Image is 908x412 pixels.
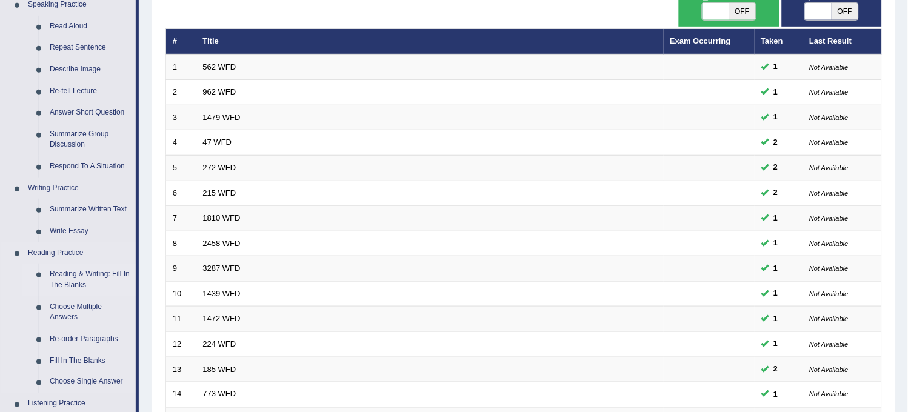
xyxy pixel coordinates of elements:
a: Fill In The Blanks [44,350,136,372]
th: # [166,29,196,55]
a: 1810 WFD [203,213,241,222]
small: Not Available [810,214,849,222]
a: Reading Practice [22,242,136,264]
span: You can still take this question [769,86,783,99]
a: Summarize Written Text [44,199,136,221]
td: 12 [166,331,196,357]
a: 1472 WFD [203,314,241,323]
td: 14 [166,382,196,408]
small: Not Available [810,265,849,272]
a: Describe Image [44,59,136,81]
small: Not Available [810,366,849,373]
span: You can still take this question [769,161,783,174]
small: Not Available [810,391,849,398]
span: OFF [832,3,858,20]
td: 7 [166,206,196,231]
small: Not Available [810,290,849,297]
span: You can still take this question [769,287,783,300]
td: 3 [166,105,196,130]
a: Summarize Group Discussion [44,124,136,156]
a: 2458 WFD [203,239,241,248]
small: Not Available [810,315,849,322]
td: 13 [166,357,196,382]
a: Repeat Sentence [44,37,136,59]
td: 10 [166,281,196,307]
a: 185 WFD [203,365,236,374]
a: Exam Occurring [670,36,731,45]
small: Not Available [810,139,849,146]
small: Not Available [810,240,849,247]
a: Write Essay [44,221,136,242]
a: 272 WFD [203,163,236,172]
td: 9 [166,256,196,282]
a: 47 WFD [203,138,232,147]
span: You can still take this question [769,262,783,275]
td: 1 [166,55,196,80]
small: Not Available [810,114,849,121]
td: 2 [166,80,196,105]
span: You can still take this question [769,187,783,199]
a: 3287 WFD [203,264,241,273]
span: You can still take this question [769,212,783,225]
small: Not Available [810,164,849,171]
small: Not Available [810,190,849,197]
a: Writing Practice [22,178,136,199]
span: You can still take this question [769,388,783,401]
a: Respond To A Situation [44,156,136,178]
a: 962 WFD [203,87,236,96]
a: Choose Multiple Answers [44,296,136,328]
span: OFF [729,3,756,20]
a: 215 WFD [203,188,236,198]
a: 773 WFD [203,390,236,399]
td: 8 [166,231,196,256]
span: You can still take this question [769,111,783,124]
small: Not Available [810,64,849,71]
a: 1439 WFD [203,289,241,298]
a: Reading & Writing: Fill In The Blanks [44,264,136,296]
a: 224 WFD [203,339,236,348]
td: 11 [166,307,196,332]
td: 4 [166,130,196,156]
small: Not Available [810,341,849,348]
span: You can still take this question [769,237,783,250]
a: Re-order Paragraphs [44,328,136,350]
small: Not Available [810,88,849,96]
a: 562 WFD [203,62,236,71]
a: 1479 WFD [203,113,241,122]
span: You can still take this question [769,337,783,350]
span: You can still take this question [769,61,783,73]
td: 5 [166,156,196,181]
th: Last Result [803,29,882,55]
td: 6 [166,181,196,206]
span: You can still take this question [769,363,783,376]
th: Taken [755,29,803,55]
th: Title [196,29,664,55]
a: Choose Single Answer [44,371,136,393]
span: You can still take this question [769,136,783,149]
a: Answer Short Question [44,102,136,124]
span: You can still take this question [769,313,783,325]
a: Read Aloud [44,16,136,38]
a: Re-tell Lecture [44,81,136,102]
